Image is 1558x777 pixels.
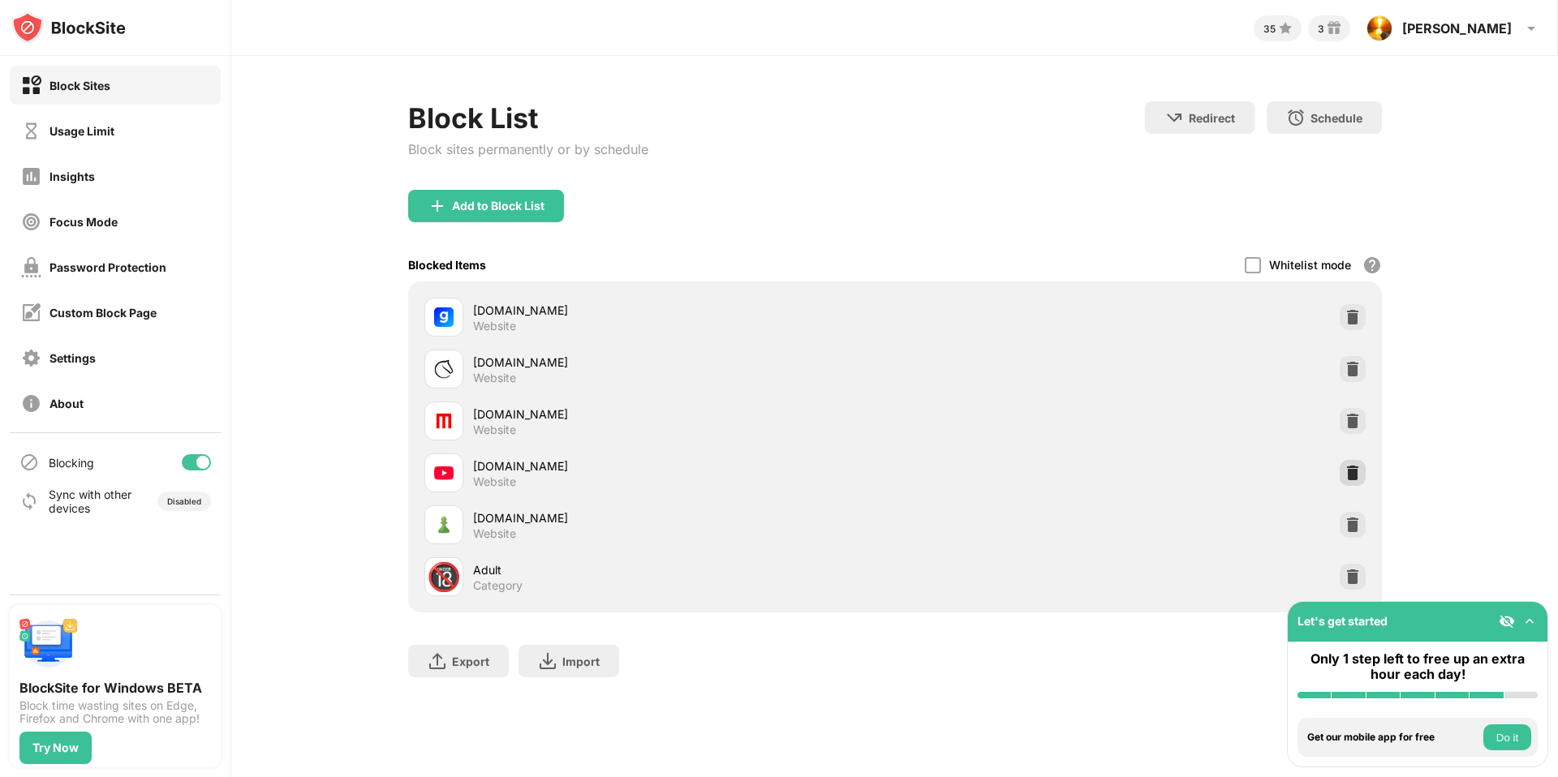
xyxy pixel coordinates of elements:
[1276,19,1295,38] img: points-small.svg
[49,79,110,92] div: Block Sites
[19,615,78,673] img: push-desktop.svg
[427,560,461,594] div: 🔞
[1311,111,1362,125] div: Schedule
[473,423,516,437] div: Website
[562,655,600,668] div: Import
[167,496,201,506] div: Disabled
[1402,20,1512,36] div: [PERSON_NAME]
[473,406,895,423] div: [DOMAIN_NAME]
[19,680,211,696] div: BlockSite for Windows BETA
[1366,15,1392,41] img: ACg8ocKb1lBSd_wlvDFeBVIstya9iy2PkuIqGntevwqgM15DhuhASxBy=s96-c
[19,699,211,725] div: Block time wasting sites on Edge, Firefox and Chrome with one app!
[434,463,454,483] img: favicons
[473,561,895,578] div: Adult
[49,170,95,183] div: Insights
[473,319,516,333] div: Website
[1521,613,1538,629] img: omni-setup-toggle.svg
[408,101,648,135] div: Block List
[473,578,523,593] div: Category
[49,260,166,274] div: Password Protection
[49,124,114,138] div: Usage Limit
[19,453,39,472] img: blocking-icon.svg
[434,515,454,534] img: favicons
[1263,23,1276,35] div: 35
[32,741,79,754] div: Try Now
[408,141,648,157] div: Block sites permanently or by schedule
[1189,111,1235,125] div: Redirect
[21,121,41,141] img: time-usage-off.svg
[473,302,895,319] div: [DOMAIN_NAME]
[473,457,895,474] div: [DOMAIN_NAME]
[49,306,157,320] div: Custom Block Page
[1324,19,1344,38] img: reward-small.svg
[49,397,84,410] div: About
[21,393,41,414] img: about-off.svg
[1298,614,1388,628] div: Let's get started
[49,456,94,470] div: Blocking
[19,492,39,511] img: sync-icon.svg
[452,200,544,212] div: Add to Block List
[21,166,41,187] img: insights-off.svg
[473,354,895,371] div: [DOMAIN_NAME]
[434,359,454,379] img: favicons
[21,257,41,277] img: password-protection-off.svg
[1483,724,1531,750] button: Do it
[21,75,41,96] img: block-on.svg
[452,655,489,668] div: Export
[21,212,41,232] img: focus-off.svg
[1269,258,1351,272] div: Whitelist mode
[1499,613,1515,629] img: eye-not-visible.svg
[473,509,895,526] div: [DOMAIN_NAME]
[11,11,126,44] img: logo-blocksite.svg
[408,258,486,272] div: Blocked Items
[49,487,132,515] div: Sync with other devices
[21,348,41,368] img: settings-off.svg
[473,371,516,385] div: Website
[1307,732,1479,743] div: Get our mobile app for free
[1318,23,1324,35] div: 3
[473,474,516,489] div: Website
[1298,651,1538,682] div: Only 1 step left to free up an extra hour each day!
[21,303,41,323] img: customize-block-page-off.svg
[473,526,516,541] div: Website
[434,307,454,327] img: favicons
[49,351,96,365] div: Settings
[49,215,118,229] div: Focus Mode
[434,411,454,431] img: favicons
